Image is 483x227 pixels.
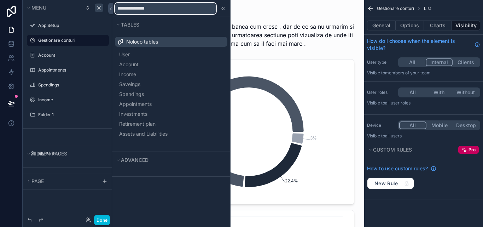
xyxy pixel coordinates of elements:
span: Account [119,61,139,68]
p: Visible to [367,100,480,106]
button: Investments [118,109,225,119]
label: Account [38,52,105,58]
span: How do I choose when the element is visible? [367,38,472,52]
button: Hidden pages [25,149,106,159]
label: App Setup [38,23,105,28]
p: Visible to [367,70,480,76]
button: Visibility [452,21,480,30]
span: Saveings [119,81,140,88]
button: Tables [115,20,223,30]
label: Gestionare conturi [38,38,105,43]
button: General [367,21,396,30]
p: Visible to [367,133,480,139]
button: Options [396,21,424,30]
button: New Rule [367,178,414,189]
span: Pro [469,147,476,153]
span: Custom rules [373,147,412,153]
button: All [399,89,426,96]
button: Page [25,176,98,186]
button: Appointments [118,99,225,109]
span: Assets and Liabilities [119,130,168,137]
label: Income [38,97,105,103]
label: Spendings [38,82,105,88]
span: User [119,51,130,58]
span: Tables [121,22,139,28]
label: Folder 1 [38,112,105,118]
span: How to use custom rules? [367,165,428,172]
button: Saveings [118,79,225,89]
a: How do I choose when the element is visible? [367,38,480,52]
button: Custom rules [367,145,455,155]
button: All [399,58,426,66]
button: Menu [25,3,81,13]
button: Mobile [426,121,453,129]
span: Advanced [121,157,149,163]
button: Advanced [115,155,223,165]
span: Menu [31,5,46,11]
span: Spendings [119,91,144,98]
a: How to use custom rules? [367,165,436,172]
label: Appointments [38,67,105,73]
span: Income [119,71,136,78]
span: Investments [119,110,147,118]
button: Retirement plan [118,119,225,129]
span: Gestionare conturi [377,6,414,11]
span: Page [31,178,44,184]
span: Retirement plan [119,120,156,127]
span: Noloco tables [126,38,158,45]
button: Clients [453,58,479,66]
button: All [399,121,426,129]
button: Spendings [118,89,225,99]
span: All user roles [385,100,411,106]
button: Done [94,215,110,225]
button: Internal [426,58,453,66]
button: Assets and Liabilities [118,129,225,139]
span: all users [385,133,402,138]
label: Device [367,123,395,128]
span: New Rule [372,180,401,187]
span: List [424,6,431,11]
button: Charts [424,21,452,30]
span: Appointments [119,101,152,108]
label: My Profile [38,151,105,157]
button: Without [453,89,479,96]
label: User roles [367,90,395,95]
button: With [426,89,452,96]
button: Desktop [453,121,479,129]
span: Members of your team [385,70,431,75]
button: User [118,50,225,59]
button: Account [118,59,225,69]
label: User type [367,59,395,65]
button: Income [118,69,225,79]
